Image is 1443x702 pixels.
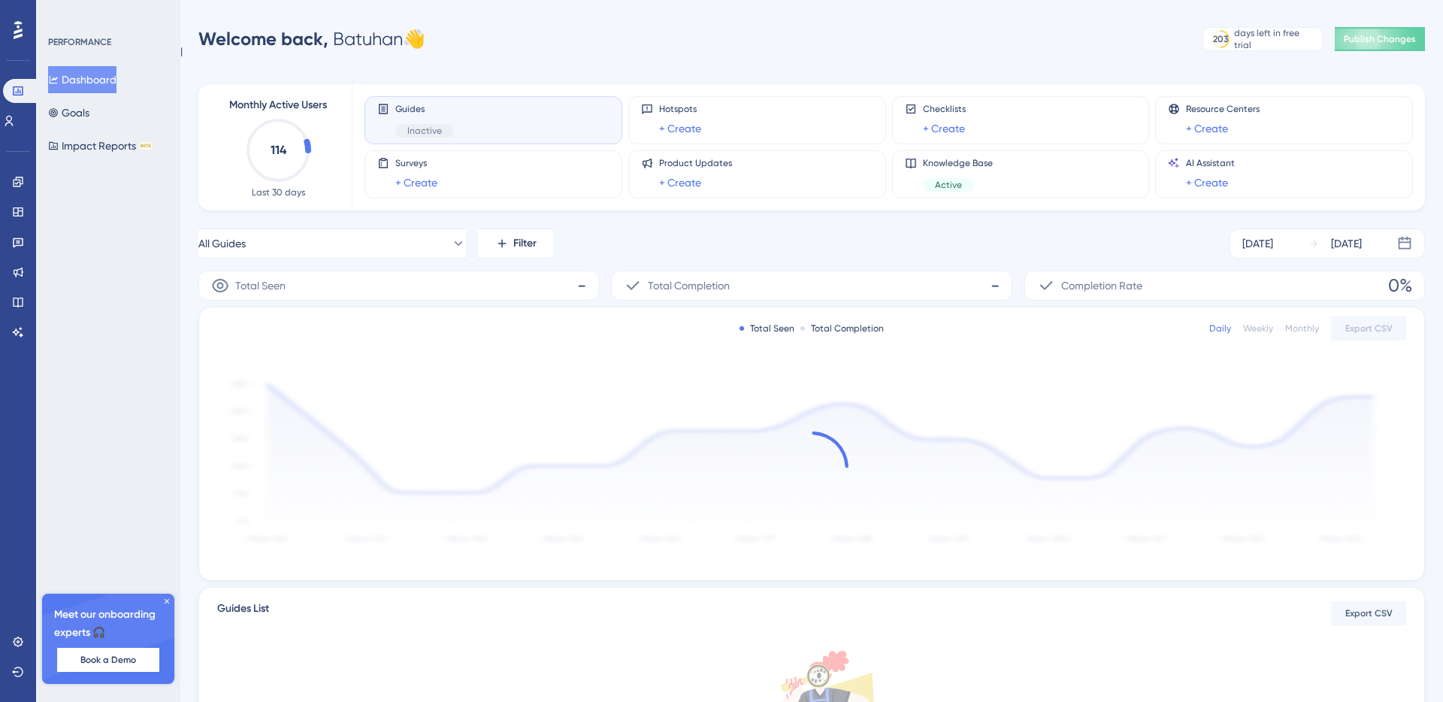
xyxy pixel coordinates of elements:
span: Filter [513,235,537,253]
span: Monthly Active Users [229,96,327,114]
button: Export CSV [1331,601,1406,625]
span: Hotspots [659,103,701,115]
span: Export CSV [1345,322,1393,334]
span: Total Seen [235,277,286,295]
div: PERFORMANCE [48,36,111,48]
span: - [991,274,1000,298]
button: Impact ReportsBETA [48,132,153,159]
button: Export CSV [1331,316,1406,340]
span: Total Completion [648,277,730,295]
a: + Create [1186,174,1228,192]
a: + Create [1186,120,1228,138]
button: Filter [478,228,553,259]
div: days left in free trial [1234,27,1317,51]
a: + Create [659,174,701,192]
span: Product Updates [659,157,732,169]
span: Welcome back, [198,28,328,50]
span: Active [935,179,962,191]
button: Book a Demo [57,648,159,672]
a: + Create [923,120,965,138]
div: BETA [139,142,153,150]
div: Batuhan 👋 [198,27,425,51]
text: 114 [271,143,287,157]
div: Monthly [1285,322,1319,334]
span: Knowledge Base [923,157,993,169]
span: Completion Rate [1061,277,1142,295]
div: [DATE] [1331,235,1362,253]
span: Book a Demo [80,654,136,666]
div: Total Completion [800,322,884,334]
span: - [577,274,586,298]
button: Dashboard [48,66,116,93]
span: Publish Changes [1344,33,1416,45]
span: Export CSV [1345,607,1393,619]
div: Weekly [1243,322,1273,334]
button: Publish Changes [1335,27,1425,51]
span: Surveys [395,157,437,169]
div: [DATE] [1242,235,1273,253]
span: Meet our onboarding experts 🎧 [54,606,162,642]
span: Guides [395,103,454,115]
span: Inactive [407,125,442,137]
a: + Create [659,120,701,138]
div: 203 [1213,33,1228,45]
span: Checklists [923,103,966,115]
span: All Guides [198,235,246,253]
button: Goals [48,99,89,126]
button: All Guides [198,228,466,259]
div: Daily [1209,322,1231,334]
span: Last 30 days [252,186,305,198]
span: Guides List [217,600,269,627]
span: Resource Centers [1186,103,1260,115]
span: AI Assistant [1186,157,1235,169]
div: Total Seen [740,322,794,334]
a: + Create [395,174,437,192]
span: 0% [1388,274,1412,298]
